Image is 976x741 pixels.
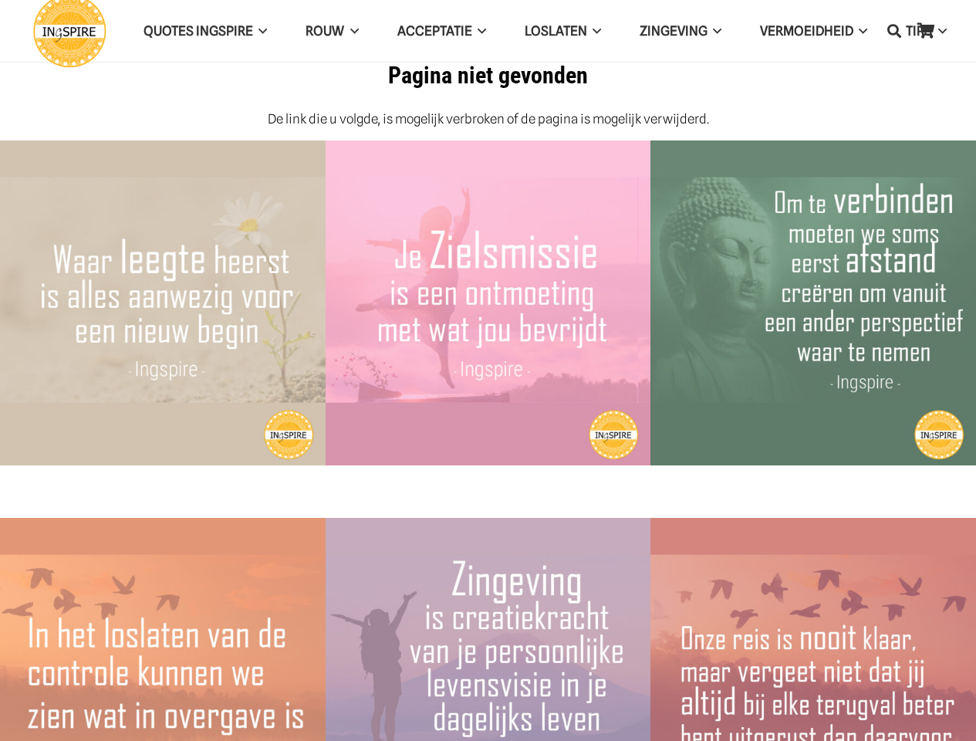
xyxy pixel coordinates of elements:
[853,12,867,50] span: VERMOEIDHEID Menu
[708,12,721,50] span: Zingeving Menu
[760,23,853,39] span: VERMOEIDHEID
[378,12,505,51] a: AcceptatieAcceptatie Menu
[286,12,377,51] a: ROUWROUW Menu
[49,110,928,129] p: De link die u volgde, is mogelijk verbroken of de pagina is mogelijk verwijderd.
[640,23,708,39] span: Zingeving
[253,12,267,50] span: QUOTES INGSPIRE Menu
[397,23,472,39] span: Acceptatie
[650,140,976,466] a: Om te verbinden moeten we soms eerst afstand creëren – Citaat van Ingspire
[650,140,976,466] img: Quote over Verbinding - Om te verbinden moeten we afstand creëren om vanuit een ander perspectief...
[879,12,910,50] a: Zoeken
[620,12,741,51] a: ZingevingZingeving Menu
[741,12,887,51] a: VERMOEIDHEIDVERMOEIDHEID Menu
[887,12,965,51] a: TIPSTIPS Menu
[472,12,486,50] span: Acceptatie Menu
[144,23,253,39] span: QUOTES INGSPIRE
[932,12,946,50] span: TIPS Menu
[525,23,587,39] span: Loslaten
[306,23,344,39] span: ROUW
[587,12,601,50] span: Loslaten Menu
[906,23,932,39] span: TIPS
[344,12,358,50] span: ROUW Menu
[49,62,928,90] h1: Pagina niet gevonden
[124,12,286,51] a: QUOTES INGSPIREQUOTES INGSPIRE Menu
[326,140,651,466] a: Je zielsmissie is een ontmoeting met wat jou bevrijdt ©
[505,12,620,51] a: LoslatenLoslaten Menu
